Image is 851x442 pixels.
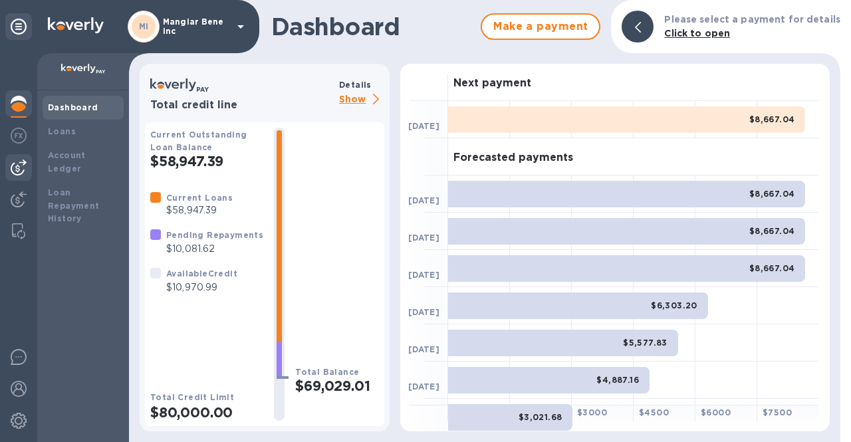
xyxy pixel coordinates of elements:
[408,382,439,391] b: [DATE]
[48,150,86,173] b: Account Ledger
[150,153,263,169] h2: $58,947.39
[150,130,247,152] b: Current Outstanding Loan Balance
[408,121,439,131] b: [DATE]
[11,128,27,144] img: Foreign exchange
[339,80,372,90] b: Details
[639,407,669,417] b: $ 4500
[749,189,795,199] b: $8,667.04
[749,263,795,273] b: $8,667.04
[166,203,233,217] p: $58,947.39
[519,412,562,422] b: $3,021.68
[48,17,104,33] img: Logo
[166,242,263,256] p: $10,081.62
[166,193,233,203] b: Current Loans
[295,367,359,377] b: Total Balance
[763,407,792,417] b: $ 7500
[493,19,588,35] span: Make a payment
[48,102,98,112] b: Dashboard
[453,77,531,90] h3: Next payment
[701,407,731,417] b: $ 6000
[5,13,32,40] div: Unpin categories
[139,21,149,31] b: MI
[408,344,439,354] b: [DATE]
[48,126,76,136] b: Loans
[408,270,439,280] b: [DATE]
[623,338,668,348] b: $5,577.83
[166,269,237,278] b: Available Credit
[596,375,639,385] b: $4,887.16
[339,92,384,108] p: Show
[150,392,234,402] b: Total Credit Limit
[577,407,607,417] b: $ 3000
[408,233,439,243] b: [DATE]
[481,13,600,40] button: Make a payment
[453,152,573,164] h3: Forecasted payments
[271,13,474,41] h1: Dashboard
[150,404,263,421] h2: $80,000.00
[664,14,840,25] b: Please select a payment for details
[48,187,100,224] b: Loan Repayment History
[163,17,229,36] p: Mangiar Bene inc
[664,28,730,39] b: Click to open
[295,378,379,394] h2: $69,029.01
[408,195,439,205] b: [DATE]
[166,280,237,294] p: $10,970.99
[749,226,795,236] b: $8,667.04
[408,307,439,317] b: [DATE]
[150,99,334,112] h3: Total credit line
[651,300,697,310] b: $6,303.20
[749,114,795,124] b: $8,667.04
[166,230,263,240] b: Pending Repayments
